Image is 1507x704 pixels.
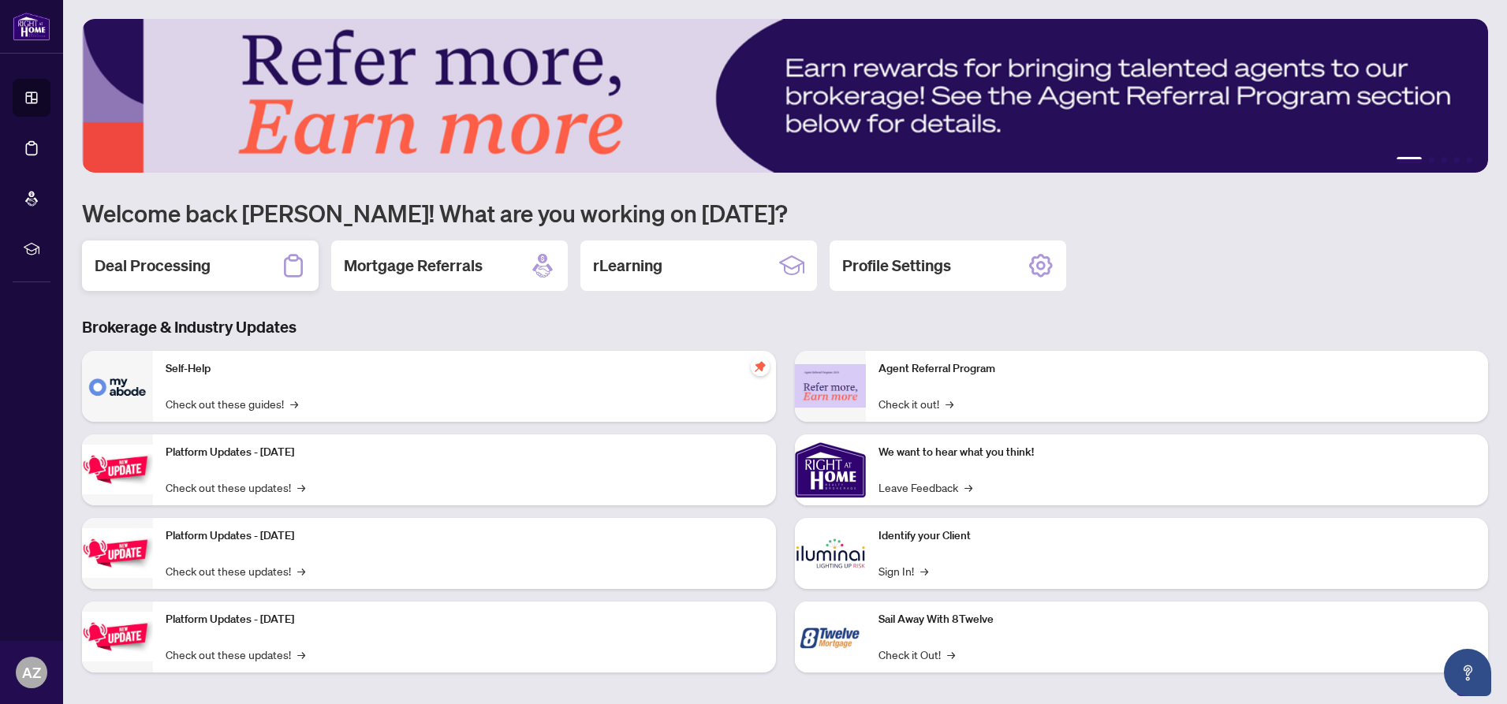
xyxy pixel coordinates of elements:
p: Agent Referral Program [878,360,1476,378]
img: Slide 0 [82,19,1488,173]
img: Platform Updates - June 23, 2025 [82,612,153,661]
img: Identify your Client [795,518,866,589]
img: Sail Away With 8Twelve [795,602,866,672]
img: Agent Referral Program [795,364,866,408]
img: Platform Updates - July 8, 2025 [82,528,153,578]
p: Platform Updates - [DATE] [166,611,763,628]
h2: Mortgage Referrals [344,255,483,277]
span: → [290,395,298,412]
span: → [920,562,928,579]
span: → [947,646,955,663]
a: Check out these guides!→ [166,395,298,412]
span: → [297,646,305,663]
a: Check it out!→ [878,395,953,412]
button: 4 [1453,157,1460,163]
a: Check out these updates!→ [166,562,305,579]
span: → [964,479,972,496]
span: pushpin [751,357,770,376]
a: Leave Feedback→ [878,479,972,496]
span: → [297,562,305,579]
a: Sign In!→ [878,562,928,579]
button: 5 [1466,157,1472,163]
p: We want to hear what you think! [878,444,1476,461]
span: AZ [22,661,41,684]
p: Identify your Client [878,527,1476,545]
p: Self-Help [166,360,763,378]
p: Platform Updates - [DATE] [166,444,763,461]
a: Check out these updates!→ [166,646,305,663]
img: logo [13,12,50,41]
button: 3 [1441,157,1447,163]
p: Platform Updates - [DATE] [166,527,763,545]
span: → [946,395,953,412]
h2: rLearning [593,255,662,277]
button: 1 [1397,157,1422,163]
img: Self-Help [82,351,153,422]
button: 2 [1428,157,1434,163]
a: Check out these updates!→ [166,479,305,496]
span: → [297,479,305,496]
h2: Deal Processing [95,255,211,277]
p: Sail Away With 8Twelve [878,611,1476,628]
a: Check it Out!→ [878,646,955,663]
h2: Profile Settings [842,255,951,277]
img: We want to hear what you think! [795,434,866,505]
h1: Welcome back [PERSON_NAME]! What are you working on [DATE]? [82,198,1488,228]
h3: Brokerage & Industry Updates [82,316,1488,338]
button: Open asap [1444,649,1491,696]
img: Platform Updates - July 21, 2025 [82,445,153,494]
